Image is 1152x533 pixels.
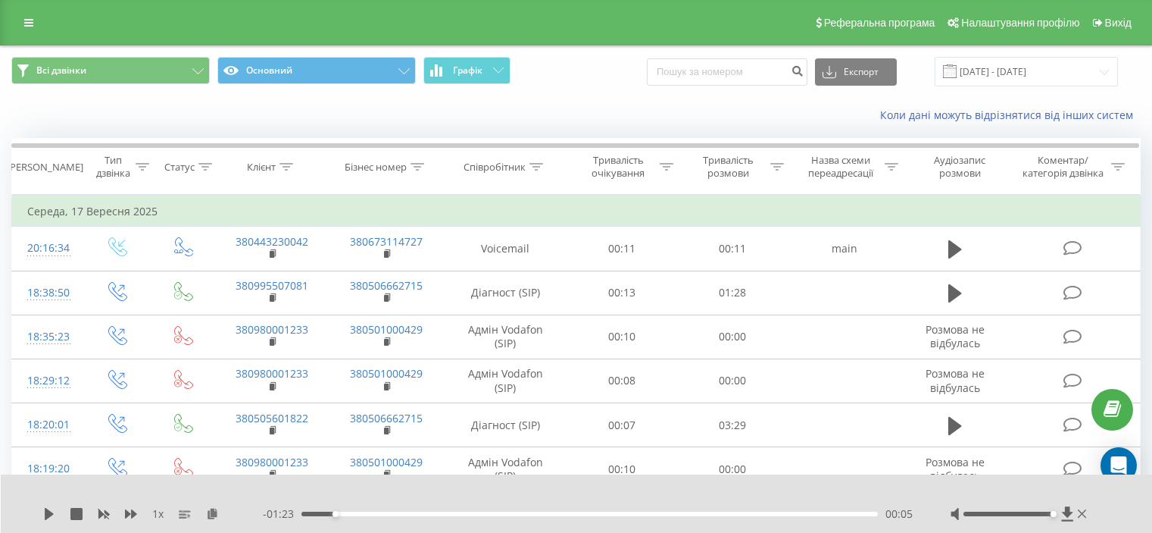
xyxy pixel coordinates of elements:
a: 380995507081 [236,278,308,293]
button: Основний [217,57,416,84]
div: 18:35:23 [27,322,67,352]
td: 00:11 [567,227,677,271]
td: Voicemail [444,227,567,271]
div: 18:38:50 [27,278,67,308]
td: Адмін Vodafon (SIP) [444,359,567,403]
div: 18:19:20 [27,454,67,484]
div: Статус [164,161,195,174]
span: 00:05 [885,506,913,522]
span: Налаштування профілю [961,17,1079,29]
div: Тип дзвінка [95,154,131,180]
div: Accessibility label [332,511,339,517]
a: 380980001233 [236,455,308,469]
span: 1 x [152,506,164,522]
span: Вихід [1105,17,1132,29]
div: Аудіозапис розмови [916,154,1004,180]
div: Співробітник [464,161,526,174]
button: Всі дзвінки [11,57,210,84]
input: Пошук за номером [647,58,807,86]
a: 380506662715 [350,411,423,425]
a: Коли дані можуть відрізнятися вiд інших систем [880,108,1141,122]
div: Тривалість очікування [581,154,657,180]
td: Адмін Vodafon (SIP) [444,315,567,359]
div: 18:20:01 [27,410,67,440]
span: Реферальна програма [824,17,935,29]
div: 20:16:34 [27,234,67,263]
button: Експорт [815,58,897,86]
a: 380501000429 [350,322,423,337]
td: Середа, 17 Вересня 2025 [12,196,1141,227]
td: Діагност (SIP) [444,271,567,315]
td: 03:29 [677,403,787,447]
div: Коментар/категорія дзвінка [1019,154,1107,180]
button: Графік [423,57,510,84]
span: - 01:23 [263,506,301,522]
td: 00:10 [567,315,677,359]
td: 01:28 [677,271,787,315]
a: 380501000429 [350,455,423,469]
a: 380501000429 [350,366,423,381]
a: 380980001233 [236,322,308,337]
td: 00:08 [567,359,677,403]
div: Open Intercom Messenger [1100,447,1137,484]
div: [PERSON_NAME] [7,161,83,174]
td: 00:11 [677,227,787,271]
div: Бізнес номер [345,161,407,174]
td: 00:13 [567,271,677,315]
span: Графік [453,65,482,76]
div: Accessibility label [1050,511,1056,517]
td: 00:00 [677,447,787,491]
a: 380673114727 [350,234,423,249]
a: 380980001233 [236,366,308,381]
div: Клієнт [247,161,276,174]
td: 00:07 [567,403,677,447]
a: 380505601822 [236,411,308,425]
span: Всі дзвінки [36,64,86,77]
td: 00:00 [677,359,787,403]
td: 00:10 [567,447,677,491]
span: Розмова не відбулась [926,366,985,394]
span: Розмова не відбулась [926,322,985,350]
td: main [787,227,901,271]
span: Розмова не відбулась [926,455,985,483]
td: Діагност (SIP) [444,403,567,447]
a: 380443230042 [236,234,308,249]
a: 380506662715 [350,278,423,293]
div: Тривалість розмови [691,154,766,180]
div: 18:29:12 [27,366,67,396]
div: Назва схеми переадресації [801,154,881,180]
td: 00:00 [677,315,787,359]
td: Адмін Vodafon (SIP) [444,447,567,491]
